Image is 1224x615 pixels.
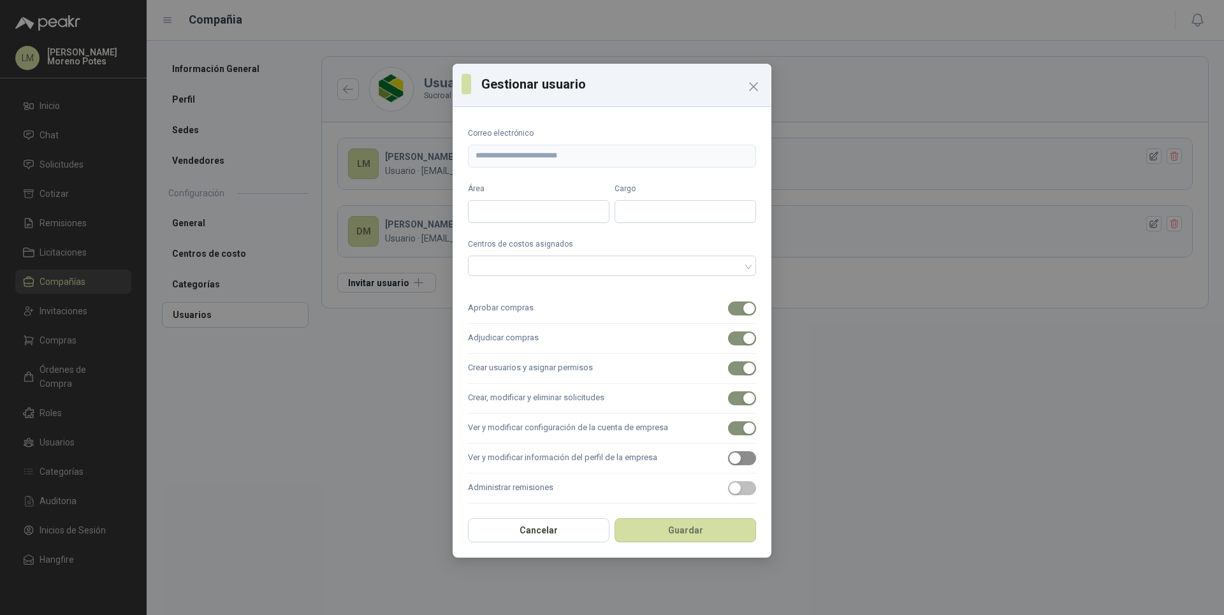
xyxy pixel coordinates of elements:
label: Aprobar solicitudes [468,503,756,533]
h3: Gestionar usuario [481,75,762,94]
button: Guardar [615,518,756,542]
label: Centros de costos asignados [468,238,756,250]
label: Crear, modificar y eliminar solicitudes [468,384,756,414]
button: Ver y modificar información del perfil de la empresa [728,451,756,465]
button: Crear usuarios y asignar permisos [728,361,756,375]
label: Ver y modificar información del perfil de la empresa [468,444,756,474]
label: Crear usuarios y asignar permisos [468,354,756,384]
label: Correo electrónico [468,127,756,140]
label: Área [468,183,609,195]
button: Adjudicar compras [728,331,756,345]
button: Crear, modificar y eliminar solicitudes [728,391,756,405]
label: Ver y modificar configuración de la cuenta de empresa [468,414,756,444]
button: Aprobar compras [728,301,756,315]
label: Cargo [615,183,756,195]
label: Administrar remisiones [468,474,756,503]
button: Close [743,76,764,97]
button: Administrar remisiones [728,481,756,495]
button: Ver y modificar configuración de la cuenta de empresa [728,421,756,435]
button: Cancelar [468,518,609,542]
label: Aprobar compras [468,294,756,324]
label: Adjudicar compras [468,324,756,354]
